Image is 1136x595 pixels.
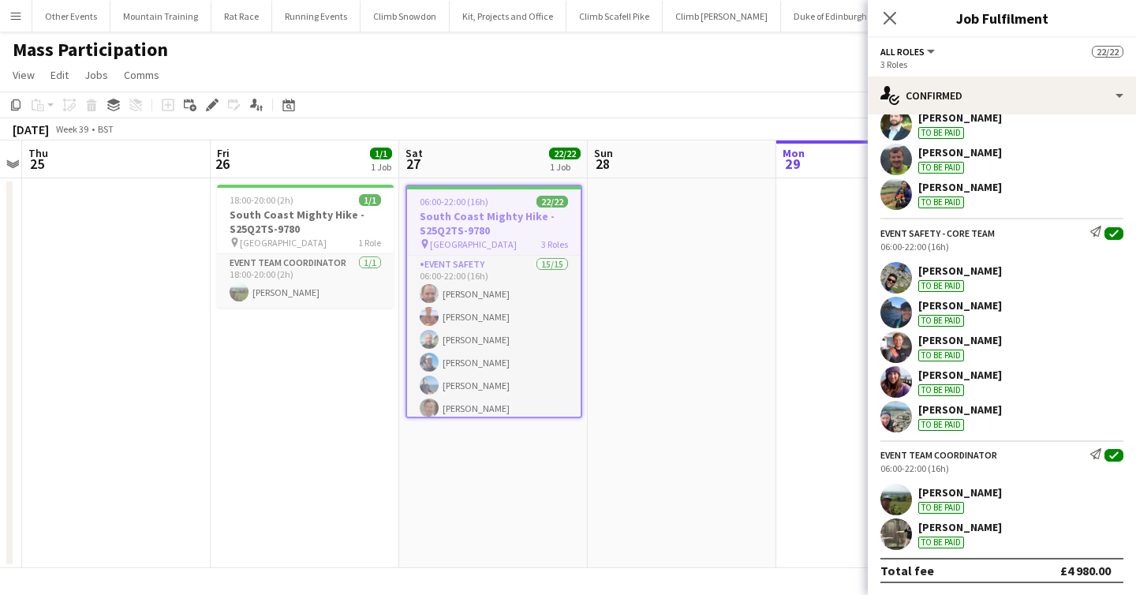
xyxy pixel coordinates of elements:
div: [PERSON_NAME] [918,145,1002,159]
span: [GEOGRAPHIC_DATA] [430,238,517,250]
button: Climb [PERSON_NAME] [663,1,781,32]
button: Running Events [272,1,361,32]
div: To be paid [918,502,964,514]
app-card-role: Event Team Coordinator1/118:00-20:00 (2h)[PERSON_NAME] [217,254,394,308]
div: [PERSON_NAME] [918,264,1002,278]
span: Week 39 [52,123,92,135]
div: Confirmed [868,77,1136,114]
div: 3 Roles [880,58,1123,70]
span: All roles [880,46,925,58]
div: £4 980.00 [1060,563,1111,578]
span: 18:00-20:00 (2h) [230,194,293,206]
h3: South Coast Mighty Hike - S25Q2TS-9780 [407,209,581,238]
span: 22/22 [1092,46,1123,58]
span: 27 [403,155,423,173]
span: 25 [26,155,48,173]
div: 1 Job [371,161,391,173]
span: 22/22 [549,148,581,159]
div: [PERSON_NAME] [918,180,1002,194]
button: Duke of Edinburgh [781,1,880,32]
a: Comms [118,65,166,85]
span: Mon [783,146,805,160]
span: 1/1 [370,148,392,159]
span: 1 Role [358,237,381,249]
div: [DATE] [13,122,49,137]
span: 26 [215,155,230,173]
div: Total fee [880,563,934,578]
span: 29 [780,155,805,173]
button: Other Events [32,1,110,32]
button: Mountain Training [110,1,211,32]
div: [PERSON_NAME] [918,298,1002,312]
div: [PERSON_NAME] [918,110,1002,125]
div: [PERSON_NAME] [918,402,1002,417]
div: [PERSON_NAME] [918,485,1002,500]
span: 28 [592,155,613,173]
span: Edit [50,68,69,82]
button: Rat Race [211,1,272,32]
div: Event Team Coordinator [880,449,997,461]
app-job-card: 18:00-20:00 (2h)1/1South Coast Mighty Hike - S25Q2TS-9780 [GEOGRAPHIC_DATA]1 RoleEvent Team Coord... [217,185,394,308]
span: Thu [28,146,48,160]
a: View [6,65,41,85]
button: Climb Snowdon [361,1,450,32]
div: To be paid [918,537,964,548]
div: To be paid [918,162,964,174]
span: 22/22 [536,196,568,208]
h3: South Coast Mighty Hike - S25Q2TS-9780 [217,208,394,236]
span: 06:00-22:00 (16h) [420,196,488,208]
span: 1/1 [359,194,381,206]
div: [PERSON_NAME] [918,368,1002,382]
button: All roles [880,46,937,58]
span: Comms [124,68,159,82]
span: Jobs [84,68,108,82]
div: 1 Job [550,161,580,173]
span: Sun [594,146,613,160]
div: BST [98,123,114,135]
div: 06:00-22:00 (16h) [880,241,1123,253]
h1: Mass Participation [13,38,168,62]
a: Edit [44,65,75,85]
a: Jobs [78,65,114,85]
div: To be paid [918,315,964,327]
span: Sat [405,146,423,160]
div: To be paid [918,280,964,292]
button: Climb Scafell Pike [566,1,663,32]
div: To be paid [918,350,964,361]
div: To be paid [918,384,964,396]
h3: Job Fulfilment [868,8,1136,28]
div: [PERSON_NAME] [918,333,1002,347]
span: Fri [217,146,230,160]
div: [PERSON_NAME] [918,520,1002,534]
div: To be paid [918,196,964,208]
div: To be paid [918,419,964,431]
div: 06:00-22:00 (16h) [880,462,1123,474]
span: [GEOGRAPHIC_DATA] [240,237,327,249]
div: To be paid [918,127,964,139]
button: Kit, Projects and Office [450,1,566,32]
app-job-card: 06:00-22:00 (16h)22/22South Coast Mighty Hike - S25Q2TS-9780 [GEOGRAPHIC_DATA]3 RolesEvent Safety... [405,185,582,418]
span: 3 Roles [541,238,568,250]
span: View [13,68,35,82]
div: Event Safety - Core Team [880,227,995,239]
